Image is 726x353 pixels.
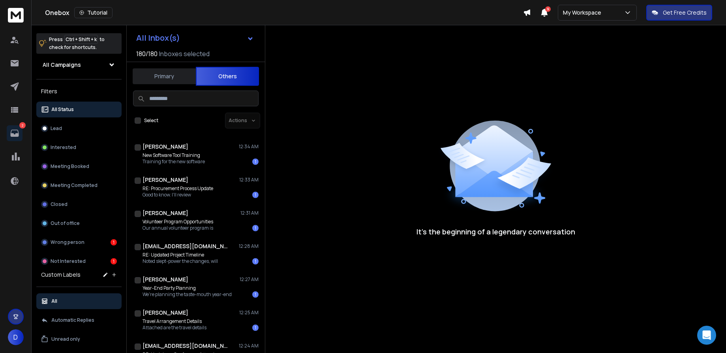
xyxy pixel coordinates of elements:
[74,7,113,18] button: Tutorial
[143,192,213,198] p: Good to know. I'll review
[143,159,205,165] p: Training for the new software
[143,342,229,350] h1: [EMAIL_ADDRESS][DOMAIN_NAME]
[239,143,259,150] p: 12:34 AM
[36,234,122,250] button: Wrong person1
[196,67,259,86] button: Others
[240,210,259,216] p: 12:31 AM
[136,49,158,59] span: 180 / 180
[36,177,122,193] button: Meeting Completed
[8,329,24,345] button: D
[51,163,89,170] p: Meeting Booked
[19,122,26,128] p: 2
[51,239,84,245] p: Wrong person
[416,226,575,237] p: It’s the beginning of a legendary conversation
[51,258,86,264] p: Not Interested
[252,258,259,264] div: 1
[36,140,122,155] button: Interested
[143,209,188,217] h1: [PERSON_NAME]
[239,177,259,183] p: 12:33 AM
[239,343,259,349] p: 12:24 AM
[36,159,122,174] button: Meeting Booked
[143,225,213,231] p: Our annual volunteer program is
[51,144,76,151] p: Interested
[143,143,188,151] h1: [PERSON_NAME]
[36,331,122,347] button: Unread only
[136,34,180,42] h1: All Inbox(s)
[36,312,122,328] button: Automatic Replies
[43,61,81,69] h1: All Campaigns
[240,276,259,283] p: 12:27 AM
[36,215,122,231] button: Out of office
[143,152,205,159] p: New Software Tool Training
[143,276,188,283] h1: [PERSON_NAME]
[51,106,74,113] p: All Status
[49,36,105,51] p: Press to check for shortcuts.
[143,242,229,250] h1: [EMAIL_ADDRESS][DOMAIN_NAME]
[143,258,218,264] p: Noted slept-power the changes, will
[51,182,98,189] p: Meeting Completed
[36,86,122,97] h3: Filters
[144,117,158,124] label: Select
[51,220,80,227] p: Out of office
[239,243,259,249] p: 12:28 AM
[51,298,57,304] p: All
[7,125,23,141] a: 2
[143,309,188,317] h1: [PERSON_NAME]
[45,7,523,18] div: Onebox
[143,318,206,325] p: Travel Arrangement Details
[252,159,259,165] div: 1
[143,325,206,331] p: Attached are the travel details
[36,253,122,269] button: Not Interested1
[51,125,62,132] p: Lead
[252,325,259,331] div: 1
[36,196,122,212] button: Closed
[130,30,260,46] button: All Inbox(s)
[545,6,551,12] span: 9
[36,102,122,117] button: All Status
[36,121,122,136] button: Lead
[252,192,259,198] div: 1
[143,285,232,291] p: Year-End Party Planning
[159,49,210,59] h3: Inboxes selected
[143,252,218,258] p: RE: Updated Project Timeline
[646,5,712,21] button: Get Free Credits
[111,239,117,245] div: 1
[143,176,188,184] h1: [PERSON_NAME]
[663,9,707,17] p: Get Free Credits
[51,317,94,323] p: Automatic Replies
[111,258,117,264] div: 1
[36,293,122,309] button: All
[51,336,80,342] p: Unread only
[697,326,716,345] div: Open Intercom Messenger
[51,201,68,208] p: Closed
[252,225,259,231] div: 1
[239,310,259,316] p: 12:25 AM
[133,68,196,85] button: Primary
[36,57,122,73] button: All Campaigns
[64,35,98,44] span: Ctrl + Shift + k
[252,291,259,298] div: 1
[143,185,213,192] p: RE: Procurement Process Update
[563,9,604,17] p: My Workspace
[41,271,81,279] h3: Custom Labels
[143,291,232,298] p: We're planning the taste-mouth year-end
[143,219,213,225] p: Volunteer Program Opportunities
